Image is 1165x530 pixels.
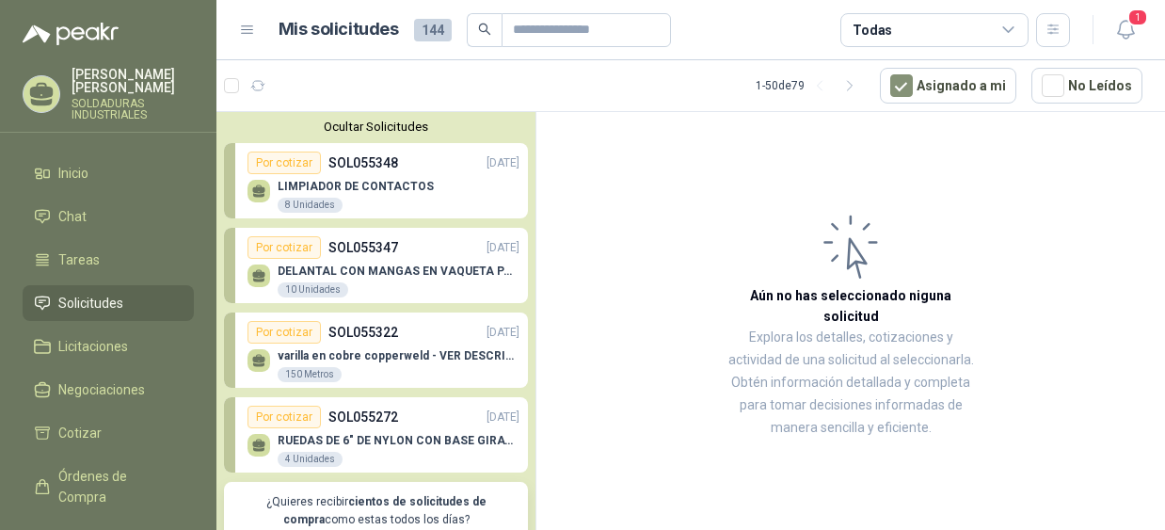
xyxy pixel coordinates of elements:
span: search [478,23,491,36]
div: 10 Unidades [278,282,348,297]
h3: Aún no has seleccionado niguna solicitud [725,285,977,327]
span: Tareas [58,249,100,270]
span: Chat [58,206,87,227]
button: No Leídos [1031,68,1142,104]
p: SOL055272 [328,407,398,427]
button: Ocultar Solicitudes [224,120,528,134]
p: LIMPIADOR DE CONTACTOS [278,180,434,193]
span: Inicio [58,163,88,184]
a: Solicitudes [23,285,194,321]
p: SOL055348 [328,153,398,173]
p: [DATE] [487,324,519,342]
a: Negociaciones [23,372,194,408]
span: Negociaciones [58,379,145,400]
div: 150 Metros [278,367,342,382]
button: 1 [1109,13,1142,47]
span: Licitaciones [58,336,128,357]
div: 8 Unidades [278,198,343,213]
div: Por cotizar [247,321,321,344]
a: Inicio [23,155,194,191]
span: Órdenes de Compra [58,466,176,507]
p: DELANTAL CON MANGAS EN VAQUETA PARA SOLDADOR [278,265,519,278]
h1: Mis solicitudes [279,16,399,43]
div: 1 - 50 de 79 [756,71,865,101]
button: Asignado a mi [880,68,1016,104]
span: Solicitudes [58,293,123,313]
a: Por cotizarSOL055348[DATE] LIMPIADOR DE CONTACTOS8 Unidades [224,143,528,218]
img: Logo peakr [23,23,119,45]
p: SOLDADURAS INDUSTRIALES [72,98,194,120]
p: [PERSON_NAME] [PERSON_NAME] [72,68,194,94]
p: Explora los detalles, cotizaciones y actividad de una solicitud al seleccionarla. Obtén informaci... [725,327,977,440]
a: Por cotizarSOL055347[DATE] DELANTAL CON MANGAS EN VAQUETA PARA SOLDADOR10 Unidades [224,228,528,303]
a: Por cotizarSOL055272[DATE] RUEDAS DE 6" DE NYLON CON BASE GIRATORIA EN ACERO INOXIDABLE4 Unidades [224,397,528,473]
a: Licitaciones [23,329,194,364]
div: Por cotizar [247,406,321,428]
p: [DATE] [487,239,519,257]
a: Chat [23,199,194,234]
p: RUEDAS DE 6" DE NYLON CON BASE GIRATORIA EN ACERO INOXIDABLE [278,434,519,447]
p: SOL055347 [328,237,398,258]
span: 1 [1127,8,1148,26]
b: cientos de solicitudes de compra [283,495,487,526]
div: Todas [853,20,892,40]
p: [DATE] [487,154,519,172]
p: SOL055322 [328,322,398,343]
p: [DATE] [487,409,519,426]
div: Por cotizar [247,152,321,174]
a: Cotizar [23,415,194,451]
div: 4 Unidades [278,452,343,467]
a: Por cotizarSOL055322[DATE] varilla en cobre copperweld - VER DESCRIPCIÓN150 Metros [224,313,528,388]
div: Por cotizar [247,236,321,259]
p: varilla en cobre copperweld - VER DESCRIPCIÓN [278,349,519,362]
p: ¿Quieres recibir como estas todos los días? [235,493,517,529]
span: Cotizar [58,423,102,443]
span: 144 [414,19,452,41]
a: Órdenes de Compra [23,458,194,515]
a: Tareas [23,242,194,278]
